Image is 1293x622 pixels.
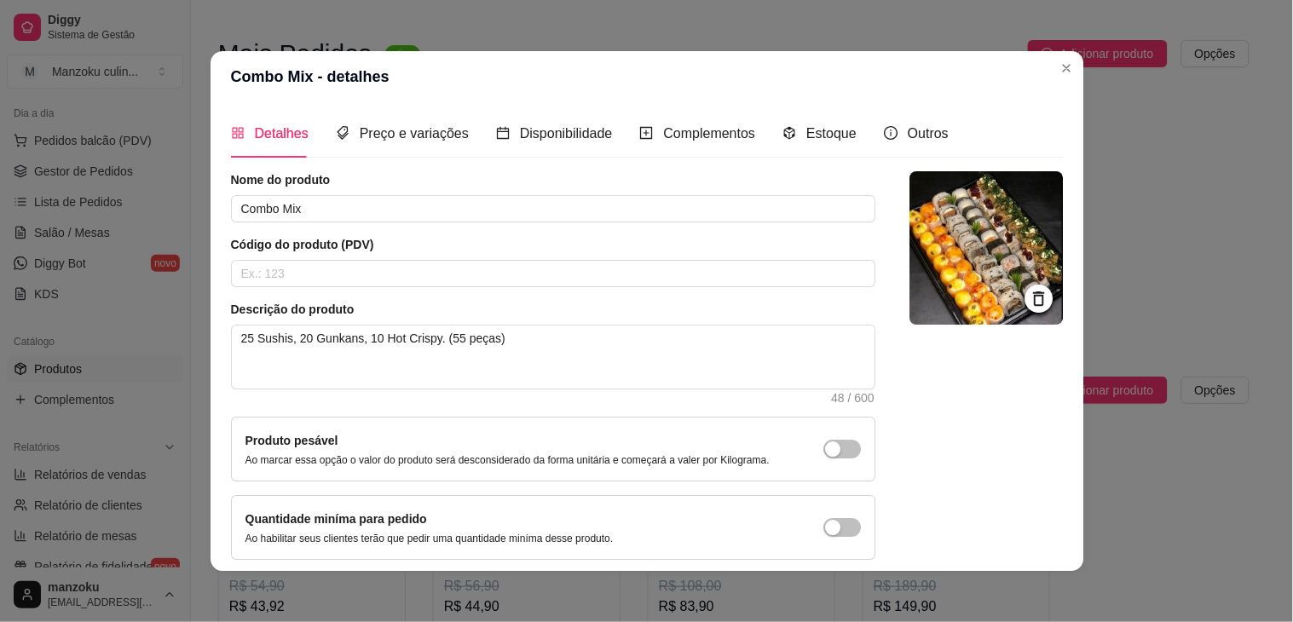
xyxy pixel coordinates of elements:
label: Quantidade miníma para pedido [245,512,426,526]
article: Descrição do produto [230,301,875,318]
span: info-circle [884,126,898,140]
button: Close [1053,55,1080,82]
span: Preço e variações [359,126,468,141]
img: logo da loja [909,171,1063,325]
span: code-sandbox [782,126,796,140]
input: Ex.: 123 [230,260,875,287]
span: appstore [230,126,244,140]
header: Combo Mix - detalhes [210,51,1083,102]
span: Estoque [806,126,857,141]
span: Outros [908,126,949,141]
span: plus-square [639,126,653,140]
article: Código do produto (PDV) [230,236,875,253]
input: Ex.: Hamburguer de costela [230,195,875,222]
textarea: 25 Sushis, 20 Gunkans, 10 Hot Crispy. (55 peças) [231,325,874,389]
p: Ao habilitar seus clientes terão que pedir uma quantidade miníma desse produto. [245,532,613,545]
span: Detalhes [254,126,308,141]
span: calendar [496,126,510,140]
p: Ao marcar essa opção o valor do produto será desconsiderado da forma unitária e começará a valer ... [245,453,769,467]
span: tags [335,126,349,140]
span: Complementos [663,126,755,141]
span: Disponibilidade [520,126,613,141]
article: Nome do produto [230,171,875,188]
label: Produto pesável [245,434,338,447]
